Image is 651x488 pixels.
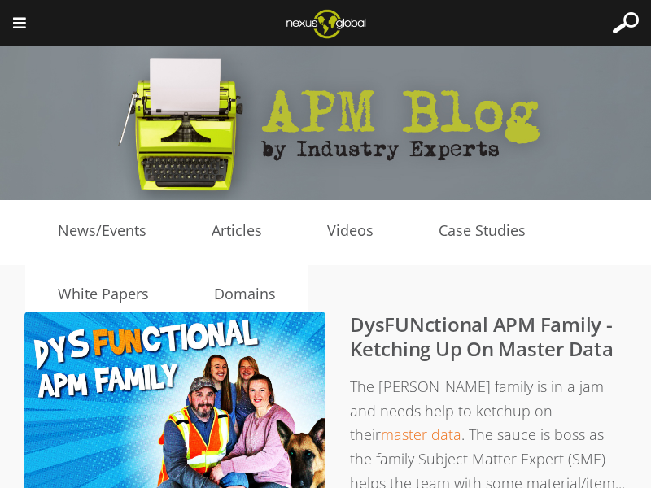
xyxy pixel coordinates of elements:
a: master data [381,425,461,444]
a: Videos [295,219,406,243]
a: Case Studies [406,219,558,243]
a: Articles [179,219,295,243]
a: News/Events [25,219,179,243]
img: Nexus Global [273,4,378,43]
a: DysFUNctional APM Family - Ketching Up On Master Data [350,311,614,362]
